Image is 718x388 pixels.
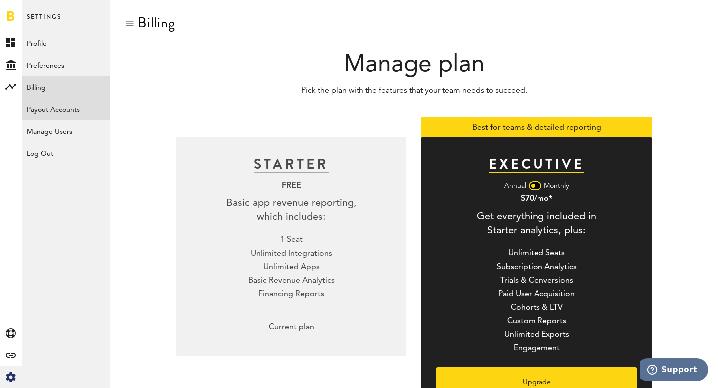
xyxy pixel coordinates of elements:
[504,181,526,191] div: Annual
[248,234,335,246] div: 1 Seat
[248,248,335,259] div: Unlimited Integrations
[497,302,577,313] div: Cohorts & LTV
[248,262,335,273] div: Unlimited Apps
[22,98,110,120] a: Payout Accounts
[544,181,569,191] div: Monthly
[497,275,577,286] div: Trials & Conversions
[226,196,357,224] div: Basic app revenue reporting, which includes:
[489,157,584,173] div: EXECUTIVE
[138,15,175,31] div: Billing
[497,248,577,259] div: Unlimited Seats
[191,313,391,341] div: Current plan
[497,316,577,327] div: Custom Reports
[521,193,552,205] div: $70/mo*
[22,32,110,54] a: Profile
[282,180,301,192] div: FREE
[22,142,110,160] div: Log Out
[254,157,329,173] div: STARTER
[248,275,335,286] div: Basic Revenue Analytics
[497,343,577,354] div: Engagement
[497,262,577,273] div: Subscription Analytics
[344,53,485,77] span: Manage plan
[248,289,335,300] div: Financing Reports
[22,76,110,98] a: Billing
[22,120,110,142] a: Manage Users
[640,358,708,383] iframe: Opens a widget where you can find more information
[421,117,652,137] div: Best for teams & detailed reporting
[125,85,703,97] p: Pick the plan with the features that your team needs to succeed.
[22,54,110,76] a: Preferences
[497,289,577,300] div: Paid User Acquisition
[497,329,577,340] div: Unlimited Exports
[477,210,596,238] div: Get everything included in Starter analytics, plus:
[27,11,61,32] span: Settings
